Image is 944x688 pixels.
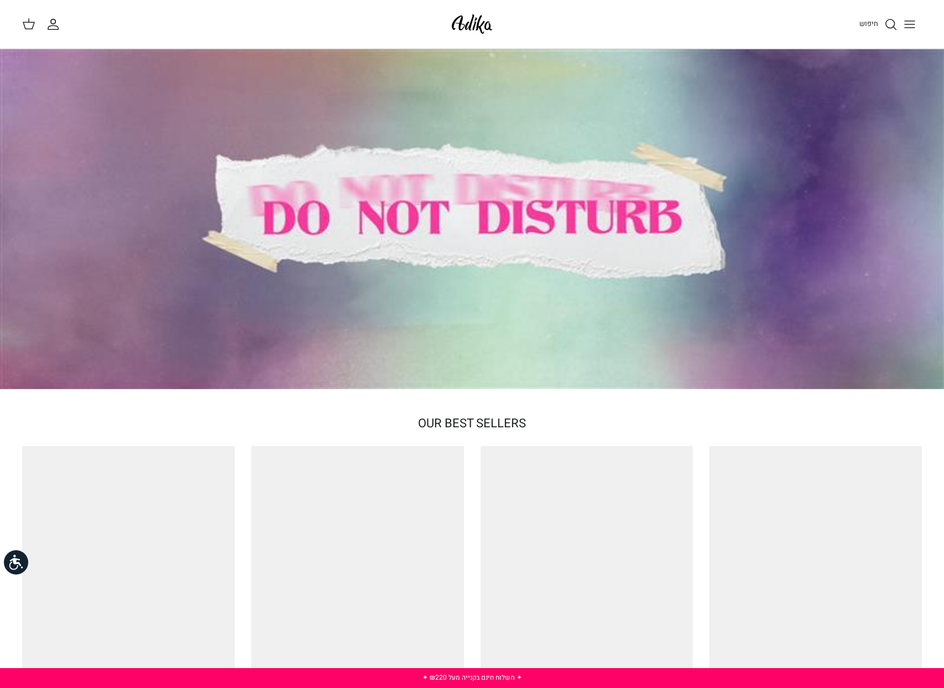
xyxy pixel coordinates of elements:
a: OUR BEST SELLERS [418,415,526,432]
a: החשבון שלי [47,18,64,31]
a: חיפוש [859,18,897,31]
span: חיפוש [859,18,878,29]
button: Toggle menu [897,12,922,37]
img: Adika IL [448,11,496,37]
a: ✦ משלוח חינם בקנייה מעל ₪220 ✦ [422,673,522,682]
